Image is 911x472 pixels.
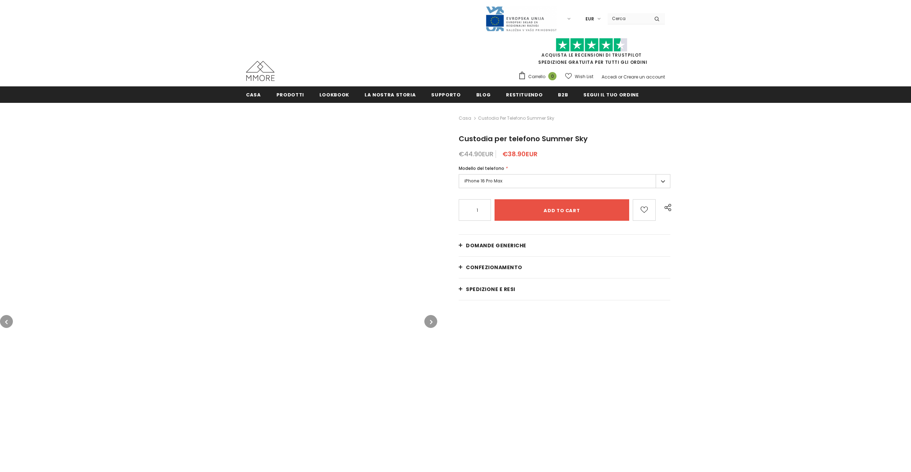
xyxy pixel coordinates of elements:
span: 0 [548,72,556,80]
a: supporto [431,86,461,102]
span: €38.90EUR [502,149,538,158]
span: Domande generiche [466,242,526,249]
span: Modello del telefono [459,165,504,171]
a: Casa [459,114,471,123]
span: Blog [476,91,491,98]
img: Casi MMORE [246,61,275,81]
span: CONFEZIONAMENTO [466,264,522,271]
a: Restituendo [506,86,543,102]
a: Domande generiche [459,235,670,256]
label: iPhone 16 Pro Max [459,174,670,188]
a: Javni Razpis [485,15,557,22]
span: SPEDIZIONE GRATUITA PER TUTTI GLI ORDINI [518,41,665,65]
a: Creare un account [623,74,665,80]
span: La nostra storia [365,91,416,98]
a: Blog [476,86,491,102]
a: La nostra storia [365,86,416,102]
span: B2B [558,91,568,98]
span: Custodia per telefono Summer Sky [478,114,554,123]
a: Lookbook [319,86,349,102]
img: Javni Razpis [485,6,557,32]
a: Segui il tuo ordine [583,86,638,102]
span: or [618,74,622,80]
a: Wish List [565,70,593,83]
a: Prodotti [276,86,304,102]
span: Spedizione e resi [466,286,515,293]
span: Lookbook [319,91,349,98]
a: Carrello 0 [518,71,560,82]
a: Acquista le recensioni di TrustPilot [541,52,642,58]
a: Casa [246,86,261,102]
a: CONFEZIONAMENTO [459,257,670,278]
span: Segui il tuo ordine [583,91,638,98]
span: Restituendo [506,91,543,98]
a: Spedizione e resi [459,278,670,300]
a: B2B [558,86,568,102]
span: €44.90EUR [459,149,493,158]
span: supporto [431,91,461,98]
input: Add to cart [495,199,629,221]
span: Custodia per telefono Summer Sky [459,134,588,144]
a: Accedi [602,74,617,80]
input: Search Site [608,13,649,24]
span: Casa [246,91,261,98]
span: Carrello [528,73,545,80]
span: Prodotti [276,91,304,98]
img: Fidati di Pilot Stars [556,38,627,52]
span: Wish List [575,73,593,80]
span: EUR [585,15,594,23]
